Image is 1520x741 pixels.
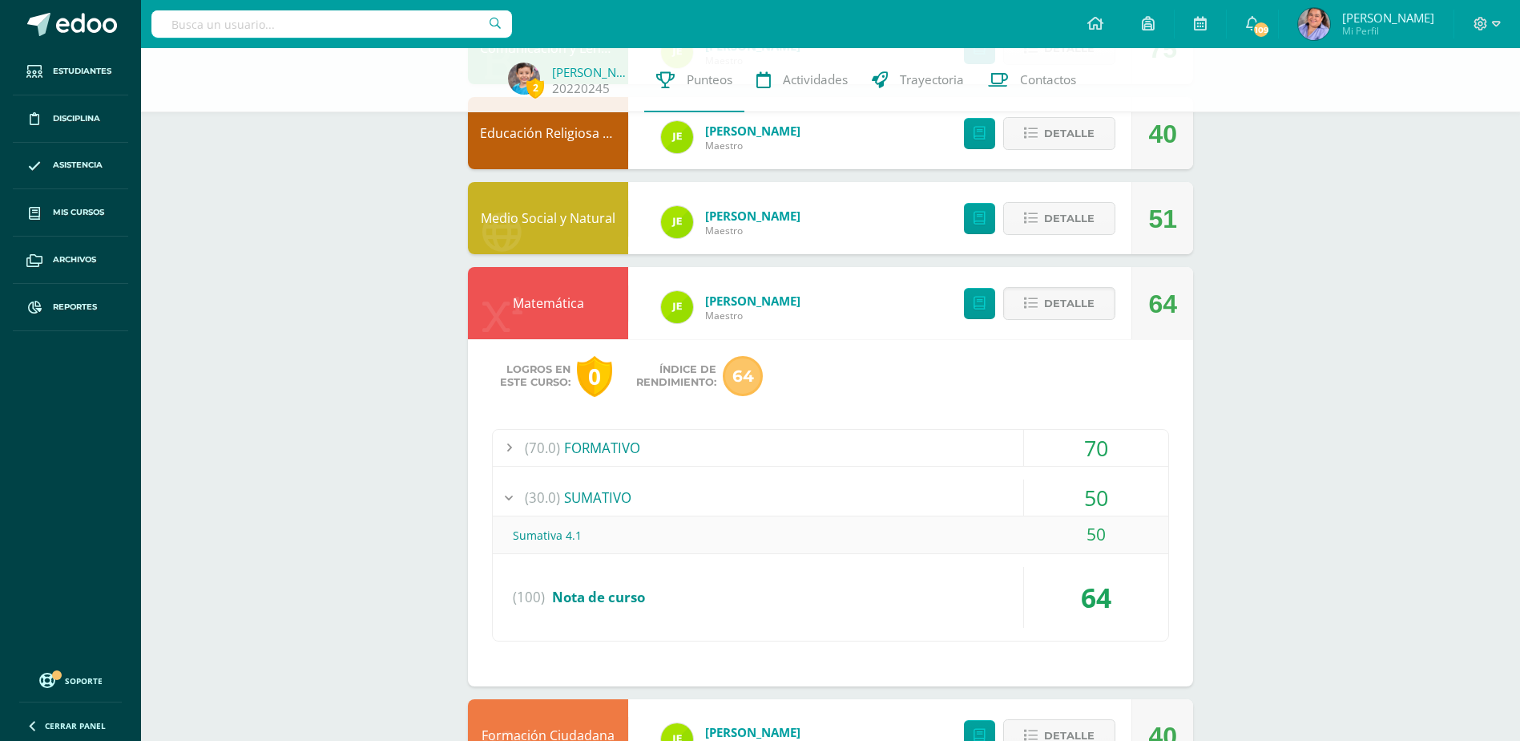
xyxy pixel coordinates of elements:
[1003,287,1115,320] button: Detalle
[468,97,628,169] div: Educación Religiosa Escolar
[525,430,560,466] span: (70.0)
[705,139,800,152] span: Maestro
[1148,268,1177,340] div: 64
[1044,289,1095,318] span: Detalle
[468,267,628,339] div: Matemática
[1024,567,1168,628] div: 64
[1020,71,1076,88] span: Contactos
[976,48,1088,112] a: Contactos
[705,724,800,740] a: [PERSON_NAME]
[13,237,128,284] a: Archivos
[687,71,732,88] span: Punteos
[705,224,800,237] span: Maestro
[493,480,1168,516] div: SUMATIVO
[13,143,128,190] a: Asistencia
[53,112,100,125] span: Disciplina
[705,309,800,322] span: Maestro
[1003,202,1115,235] button: Detalle
[53,159,103,172] span: Asistencia
[1252,21,1270,38] span: 109
[1024,516,1168,553] div: 50
[1148,183,1177,255] div: 51
[1298,8,1330,40] img: 1841256978d8cda65f8cc917dd8b80b1.png
[1024,480,1168,516] div: 50
[1044,119,1095,148] span: Detalle
[705,123,800,139] a: [PERSON_NAME]
[45,720,106,731] span: Cerrar panel
[1024,430,1168,466] div: 70
[13,189,128,237] a: Mis cursos
[1148,98,1177,170] div: 40
[705,208,800,224] a: [PERSON_NAME]
[493,430,1168,466] div: FORMATIVO
[19,669,122,690] a: Soporte
[13,95,128,143] a: Disciplina
[1342,24,1434,38] span: Mi Perfil
[500,363,571,389] span: Logros en este curso:
[53,206,104,219] span: Mis cursos
[552,80,610,97] a: 20220245
[577,356,612,397] div: 0
[1044,204,1095,233] span: Detalle
[860,48,976,112] a: Trayectoria
[65,675,103,686] span: Soporte
[53,253,96,266] span: Archivos
[508,63,540,95] img: 8233882cbeee83c07d0daa707223b159.png
[53,301,97,314] span: Reportes
[661,206,693,238] img: 50fa31f856373e6cc5dc80aafd56bbcc.png
[468,182,628,254] div: Medio Social y Natural
[744,48,860,112] a: Actividades
[13,284,128,331] a: Reportes
[644,48,744,112] a: Punteos
[151,10,512,38] input: Busca un usuario...
[661,121,693,153] img: 50fa31f856373e6cc5dc80aafd56bbcc.png
[53,65,111,78] span: Estudiantes
[1342,10,1434,26] span: [PERSON_NAME]
[552,588,645,606] span: Nota de curso
[1003,117,1115,150] button: Detalle
[526,78,544,98] span: 2
[636,363,716,389] span: Índice de Rendimiento:
[723,356,763,396] span: 64
[525,480,560,516] span: (30.0)
[661,291,693,323] img: 50fa31f856373e6cc5dc80aafd56bbcc.png
[783,71,848,88] span: Actividades
[900,71,964,88] span: Trayectoria
[13,48,128,95] a: Estudiantes
[493,517,1168,553] div: Sumativa 4.1
[705,293,800,309] a: [PERSON_NAME]
[513,567,545,628] span: (100)
[552,64,632,80] a: [PERSON_NAME]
